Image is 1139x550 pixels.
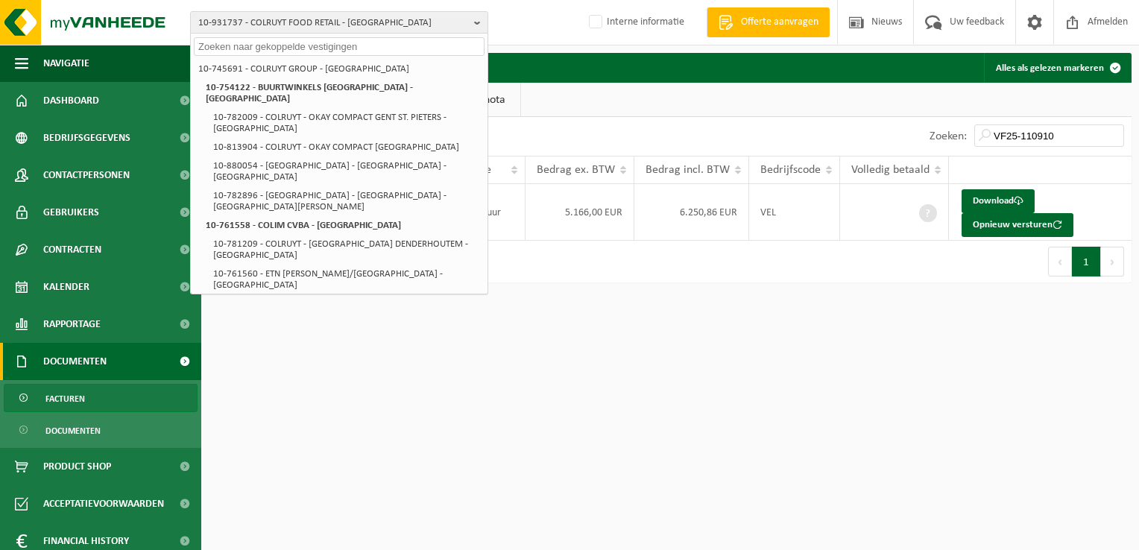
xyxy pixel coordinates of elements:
td: 5.166,00 EUR [526,184,634,241]
li: 10-782009 - COLRUYT - OKAY COMPACT GENT ST. PIETERS - [GEOGRAPHIC_DATA] [209,108,485,138]
td: 6.250,86 EUR [634,184,749,241]
input: Zoeken naar gekoppelde vestigingen [194,37,485,56]
span: Gebruikers [43,194,99,231]
button: 1 [1072,247,1101,276]
li: 10-745691 - COLRUYT GROUP - [GEOGRAPHIC_DATA] [194,60,485,78]
span: Kalender [43,268,89,306]
span: Facturen [45,385,85,413]
li: 10-782896 - [GEOGRAPHIC_DATA] - [GEOGRAPHIC_DATA] - [GEOGRAPHIC_DATA][PERSON_NAME] [209,186,485,216]
span: Contracten [43,231,101,268]
span: 10-931737 - COLRUYT FOOD RETAIL - [GEOGRAPHIC_DATA] [198,12,468,34]
span: Offerte aanvragen [737,15,822,30]
button: Alles als gelezen markeren [984,53,1130,83]
span: Documenten [43,343,107,380]
a: Facturen [4,384,198,412]
button: Previous [1048,247,1072,276]
span: Rapportage [43,306,101,343]
span: Navigatie [43,45,89,82]
strong: 10-761558 - COLIM CVBA - [GEOGRAPHIC_DATA] [206,221,401,230]
span: Contactpersonen [43,157,130,194]
span: Bedrijfscode [760,164,821,176]
span: Acceptatievoorwaarden [43,485,164,522]
span: Bedrag incl. BTW [646,164,730,176]
label: Interne informatie [586,11,684,34]
a: Download [962,189,1035,213]
strong: 10-754122 - BUURTWINKELS [GEOGRAPHIC_DATA] - [GEOGRAPHIC_DATA] [206,83,413,104]
li: 10-781209 - COLRUYT - [GEOGRAPHIC_DATA] DENDERHOUTEM - [GEOGRAPHIC_DATA] [209,235,485,265]
span: Product Shop [43,448,111,485]
button: Next [1101,247,1124,276]
li: 10-813904 - COLRUYT - OKAY COMPACT [GEOGRAPHIC_DATA] [209,138,485,157]
label: Zoeken: [930,130,967,142]
span: Bedrijfsgegevens [43,119,130,157]
a: Documenten [4,416,198,444]
td: VEL [749,184,840,241]
span: Dashboard [43,82,99,119]
li: 10-880054 - [GEOGRAPHIC_DATA] - [GEOGRAPHIC_DATA] - [GEOGRAPHIC_DATA] [209,157,485,186]
span: Volledig betaald [851,164,930,176]
td: Factuur [458,184,525,241]
li: 10-761560 - ETN [PERSON_NAME]/[GEOGRAPHIC_DATA] - [GEOGRAPHIC_DATA] [209,265,485,294]
button: Opnieuw versturen [962,213,1073,237]
span: Documenten [45,417,101,445]
span: Bedrag ex. BTW [537,164,615,176]
button: 10-931737 - COLRUYT FOOD RETAIL - [GEOGRAPHIC_DATA] [190,11,488,34]
a: Offerte aanvragen [707,7,830,37]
